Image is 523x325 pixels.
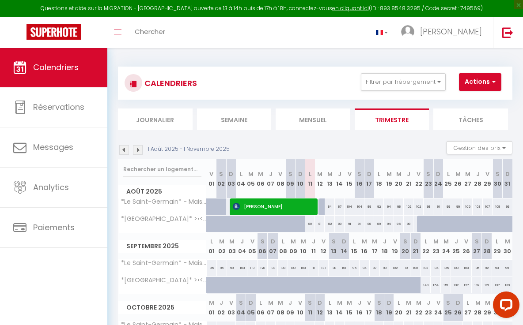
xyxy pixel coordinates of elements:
th: 12 [318,233,329,260]
th: 27 [463,294,473,321]
abbr: M [268,299,273,307]
abbr: J [383,237,387,246]
th: 11 [305,159,315,198]
div: 92 [482,260,492,276]
span: [PERSON_NAME] [420,26,482,37]
th: 09 [285,294,295,321]
th: 12 [315,294,325,321]
th: 25 [443,294,453,321]
div: 93 [492,260,502,276]
div: 103 [278,260,288,276]
abbr: M [229,237,235,246]
abbr: S [496,170,500,178]
div: 107 [483,198,493,215]
th: 17 [370,233,380,260]
abbr: D [485,237,489,246]
abbr: V [393,237,397,246]
abbr: L [240,170,243,178]
abbr: M [372,237,377,246]
div: 99 [380,260,390,276]
div: 110 [400,260,410,276]
div: 95 [207,260,217,276]
div: 99 [502,198,512,215]
div: 98 [404,216,413,232]
th: 23 [424,159,433,198]
th: 11 [308,233,318,260]
div: 108 [493,198,502,215]
abbr: M [475,299,481,307]
div: 102 [413,198,423,215]
div: 100 [410,260,421,276]
abbr: S [403,237,407,246]
abbr: D [318,299,322,307]
th: 15 [345,294,354,321]
div: 104 [345,198,354,215]
abbr: D [367,170,371,178]
abbr: D [436,170,440,178]
abbr: D [413,237,418,246]
abbr: V [417,170,421,178]
abbr: J [407,170,410,178]
th: 29 [483,159,493,198]
abbr: M [433,237,439,246]
li: Trimestre [355,108,429,130]
abbr: D [387,299,391,307]
div: 89 [374,216,384,232]
div: 99 [443,198,453,215]
abbr: L [259,299,262,307]
abbr: S [219,170,223,178]
abbr: J [427,299,430,307]
div: 105 [441,260,451,276]
th: 07 [265,294,275,321]
div: 95 [349,260,360,276]
th: 13 [325,159,334,198]
abbr: L [378,170,380,178]
th: 08 [276,294,285,321]
abbr: M [248,170,254,178]
abbr: L [282,237,284,246]
div: 103 [461,260,471,276]
div: 127 [461,277,471,293]
th: 07 [265,159,275,198]
abbr: D [456,299,460,307]
th: 28 [473,294,482,321]
div: 98 [394,198,404,215]
th: 28 [473,159,482,198]
abbr: D [249,299,253,307]
th: 07 [268,233,278,260]
abbr: M [337,299,342,307]
th: 25 [443,159,453,198]
abbr: D [505,170,510,178]
abbr: L [309,170,311,178]
abbr: M [301,237,306,246]
div: 100 [451,260,461,276]
th: 11 [305,294,315,321]
th: 06 [258,233,268,260]
abbr: M [406,299,411,307]
th: 26 [453,159,463,198]
div: 137 [318,260,329,276]
abbr: M [327,170,333,178]
div: 103 [268,260,278,276]
th: 15 [345,159,354,198]
button: Gestion des prix [447,141,512,154]
th: 15 [349,233,360,260]
th: 04 [237,233,247,260]
th: 14 [335,294,345,321]
div: 121 [482,277,492,293]
input: Rechercher un logement... [123,161,201,177]
abbr: S [308,299,312,307]
abbr: V [229,299,233,307]
button: Actions [459,73,501,91]
span: Octobre 2025 [118,301,206,314]
div: 128 [258,260,268,276]
a: en cliquant ici [332,4,369,12]
th: 24 [433,294,443,321]
th: 08 [278,233,288,260]
abbr: V [322,237,326,246]
img: logout [502,27,513,38]
th: 02 [217,233,227,260]
div: 102 [404,198,413,215]
div: 149 [421,277,431,293]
